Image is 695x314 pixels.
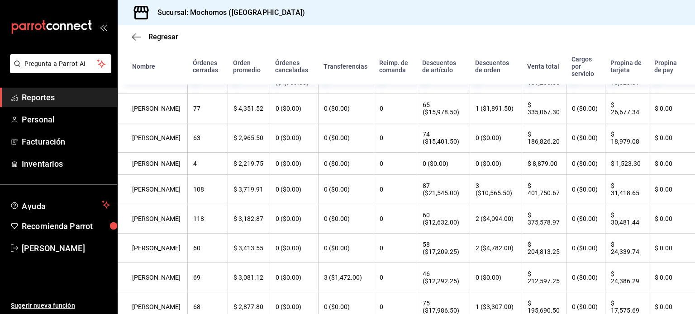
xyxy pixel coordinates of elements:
[417,263,470,292] th: 46 ($12,292.25)
[374,153,417,175] th: 0
[318,175,374,204] th: 0 ($0.00)
[228,175,269,204] th: $ 3,719.91
[470,263,522,292] th: 0 ($0.00)
[417,153,470,175] th: 0 ($0.00)
[187,263,228,292] th: 69
[228,263,269,292] th: $ 3,081.12
[228,48,269,84] th: Orden promedio
[187,175,228,204] th: 108
[649,94,695,123] th: $ 0.00
[417,234,470,263] th: 58 ($17,209.25)
[566,234,605,263] th: 0 ($0.00)
[605,153,649,175] th: $ 1,523.30
[6,66,111,75] a: Pregunta a Parrot AI
[150,7,305,18] h3: Sucursal: Mochomos ([GEOGRAPHIC_DATA])
[374,263,417,292] th: 0
[318,48,374,84] th: Transferencias
[270,48,319,84] th: Órdenes canceladas
[522,153,566,175] th: $ 8,879.00
[649,234,695,263] th: $ 0.00
[270,234,319,263] th: 0 ($0.00)
[187,123,228,153] th: 63
[649,153,695,175] th: $ 0.00
[470,123,522,153] th: 0 ($0.00)
[270,175,319,204] th: 0 ($0.00)
[187,234,228,263] th: 60
[605,94,649,123] th: $ 26,677.34
[470,204,522,234] th: 2 ($4,094.00)
[417,48,470,84] th: Descuentos de artículo
[228,153,269,175] th: $ 2,219.75
[417,94,470,123] th: 65 ($15,978.50)
[228,204,269,234] th: $ 3,182.87
[566,123,605,153] th: 0 ($0.00)
[24,59,97,69] span: Pregunta a Parrot AI
[228,123,269,153] th: $ 2,965.50
[118,48,187,84] th: Nombre
[566,175,605,204] th: 0 ($0.00)
[22,136,110,148] span: Facturación
[417,175,470,204] th: 87 ($21,545.00)
[374,123,417,153] th: 0
[566,48,605,84] th: Cargos por servicio
[22,113,110,126] span: Personal
[566,153,605,175] th: 0 ($0.00)
[270,123,319,153] th: 0 ($0.00)
[522,234,566,263] th: $ 204,813.25
[470,175,522,204] th: 3 ($10,565.50)
[318,234,374,263] th: 0 ($0.00)
[374,48,417,84] th: Reimp. de comanda
[417,204,470,234] th: 60 ($12,632.00)
[118,94,187,123] th: [PERSON_NAME]
[566,263,605,292] th: 0 ($0.00)
[118,263,187,292] th: [PERSON_NAME]
[566,94,605,123] th: 0 ($0.00)
[605,204,649,234] th: $ 30,481.44
[10,54,111,73] button: Pregunta a Parrot AI
[187,204,228,234] th: 118
[132,33,178,41] button: Regresar
[522,48,566,84] th: Venta total
[605,263,649,292] th: $ 24,386.29
[605,123,649,153] th: $ 18,979.08
[318,263,374,292] th: 3 ($1,472.00)
[374,94,417,123] th: 0
[187,48,228,84] th: Órdenes cerradas
[118,175,187,204] th: [PERSON_NAME]
[605,48,649,84] th: Propina de tarjeta
[318,94,374,123] th: 0 ($0.00)
[118,204,187,234] th: [PERSON_NAME]
[649,48,695,84] th: Propina de pay
[228,94,269,123] th: $ 4,351.52
[470,153,522,175] th: 0 ($0.00)
[11,301,110,310] span: Sugerir nueva función
[522,175,566,204] th: $ 401,750.67
[148,33,178,41] span: Regresar
[270,263,319,292] th: 0 ($0.00)
[270,94,319,123] th: 0 ($0.00)
[374,175,417,204] th: 0
[318,204,374,234] th: 0 ($0.00)
[187,94,228,123] th: 77
[522,204,566,234] th: $ 375,578.97
[118,123,187,153] th: [PERSON_NAME]
[118,153,187,175] th: [PERSON_NAME]
[374,204,417,234] th: 0
[270,204,319,234] th: 0 ($0.00)
[417,123,470,153] th: 74 ($15,401.50)
[318,153,374,175] th: 0 ($0.00)
[470,48,522,84] th: Descuentos de orden
[318,123,374,153] th: 0 ($0.00)
[522,263,566,292] th: $ 212,597.25
[374,234,417,263] th: 0
[566,204,605,234] th: 0 ($0.00)
[100,23,107,31] button: open_drawer_menu
[649,204,695,234] th: $ 0.00
[187,153,228,175] th: 4
[649,123,695,153] th: $ 0.00
[605,234,649,263] th: $ 24,339.74
[22,242,110,254] span: [PERSON_NAME]
[228,234,269,263] th: $ 3,413.55
[118,234,187,263] th: [PERSON_NAME]
[22,158,110,170] span: Inventarios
